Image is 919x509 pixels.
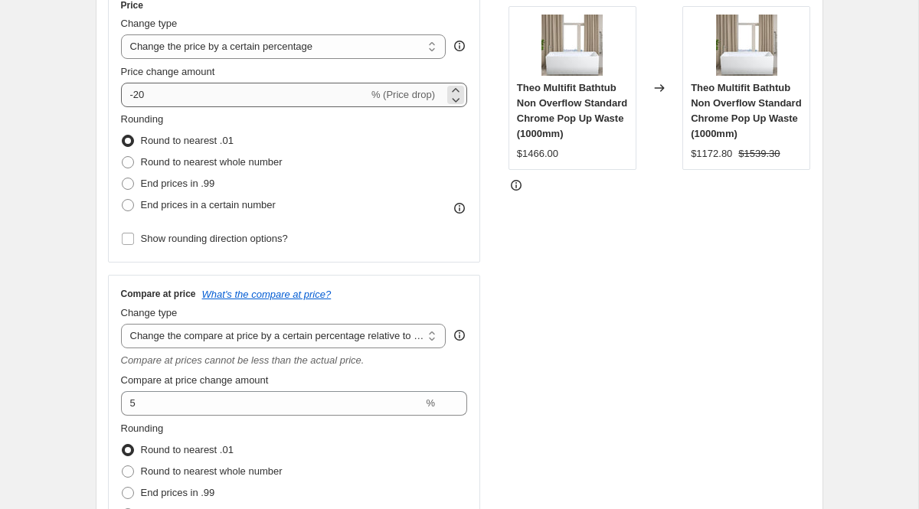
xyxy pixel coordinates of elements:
[121,288,196,300] h3: Compare at price
[452,328,467,343] div: help
[121,423,164,434] span: Rounding
[121,18,178,29] span: Change type
[141,156,283,168] span: Round to nearest whole number
[121,307,178,318] span: Change type
[141,233,288,244] span: Show rounding direction options?
[371,89,435,100] span: % (Price drop)
[141,135,234,146] span: Round to nearest .01
[121,66,215,77] span: Price change amount
[517,146,558,162] div: $1466.00
[141,178,215,189] span: End prices in .99
[141,465,283,477] span: Round to nearest whole number
[738,146,780,162] strike: $1539.30
[691,146,732,162] div: $1172.80
[691,82,801,139] span: Theo Multifit Bathtub Non Overflow Standard Chrome Pop Up Waste (1000mm)
[121,354,365,366] i: Compare at prices cannot be less than the actual price.
[517,82,627,139] span: Theo Multifit Bathtub Non Overflow Standard Chrome Pop Up Waste (1000mm)
[121,374,269,386] span: Compare at price change amount
[121,391,424,416] input: 20
[426,397,435,409] span: %
[541,15,603,76] img: Screenshot2022-10-19112659_ad1ca740-b531-4f48-9e78-4545d69f75fc_80x.webp
[141,487,215,498] span: End prices in .99
[141,199,276,210] span: End prices in a certain number
[452,38,467,54] div: help
[121,83,368,107] input: -15
[121,113,164,125] span: Rounding
[716,15,777,76] img: Screenshot2022-10-19112659_ad1ca740-b531-4f48-9e78-4545d69f75fc_80x.webp
[202,289,332,300] button: What's the compare at price?
[141,444,234,455] span: Round to nearest .01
